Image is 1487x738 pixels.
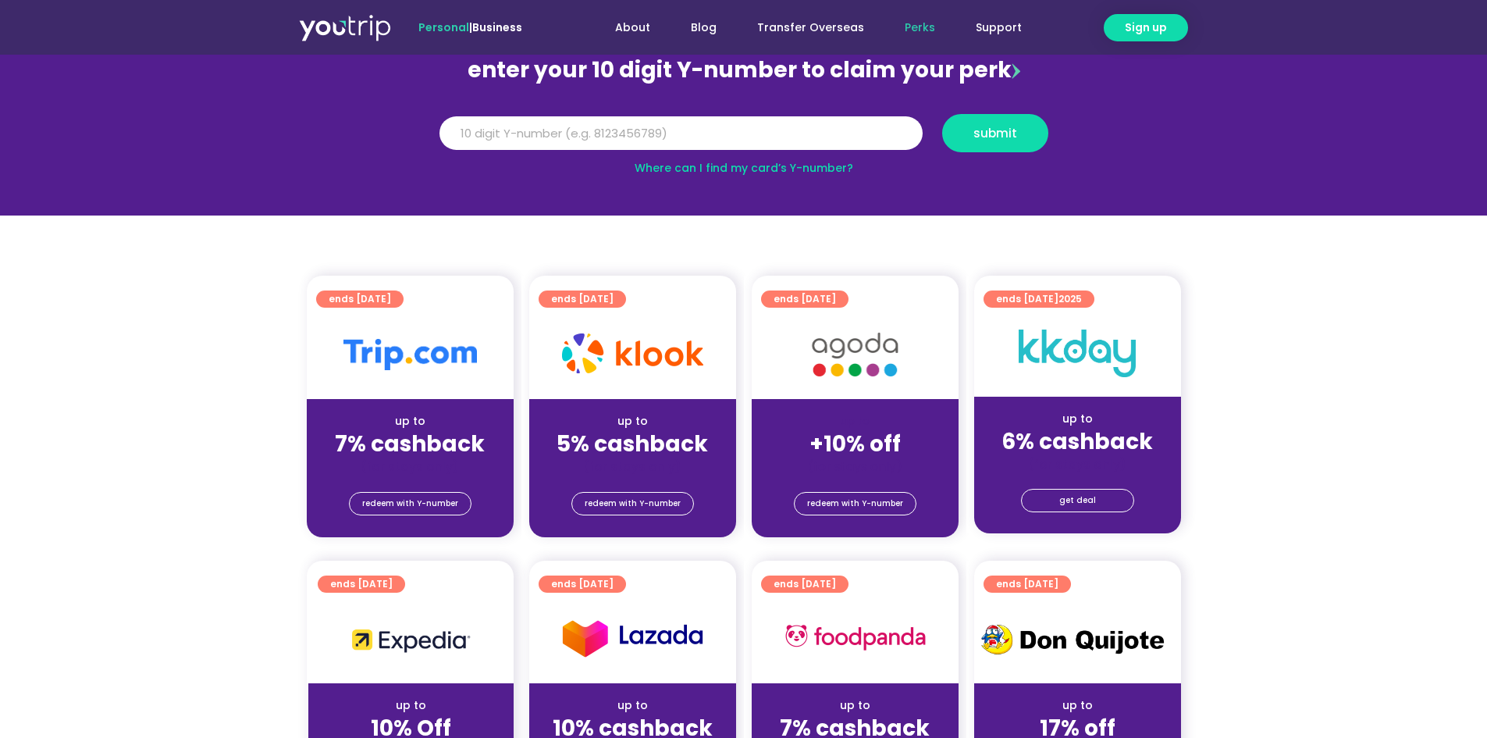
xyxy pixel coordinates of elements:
button: submit [942,114,1048,152]
a: ends [DATE] [539,576,626,593]
span: up to [841,413,870,429]
a: redeem with Y-number [571,492,694,515]
form: Y Number [439,114,1048,164]
span: ends [DATE] [774,291,836,308]
a: redeem with Y-number [349,492,471,515]
span: redeem with Y-number [585,493,681,515]
span: 2025 [1058,292,1082,305]
a: Business [472,20,522,35]
span: ends [DATE] [996,291,1082,308]
a: get deal [1021,489,1134,512]
a: ends [DATE] [316,291,404,308]
div: up to [987,697,1169,714]
span: ends [DATE] [551,291,614,308]
a: redeem with Y-number [794,492,916,515]
span: Sign up [1125,20,1167,36]
div: up to [987,411,1169,427]
a: Transfer Overseas [737,13,884,42]
a: Where can I find my card’s Y-number? [635,160,853,176]
span: Personal [418,20,469,35]
strong: 7% cashback [335,429,485,459]
div: up to [764,697,946,714]
a: ends [DATE] [539,291,626,308]
nav: Menu [564,13,1042,42]
div: enter your 10 digit Y-number to claim your perk [432,50,1056,91]
span: redeem with Y-number [362,493,458,515]
span: redeem with Y-number [807,493,903,515]
a: Blog [671,13,737,42]
a: Sign up [1104,14,1188,41]
div: (for stays only) [764,458,946,475]
strong: 5% cashback [557,429,708,459]
span: ends [DATE] [996,576,1058,593]
div: up to [542,413,724,430]
div: (for stays only) [542,458,724,475]
a: About [595,13,671,42]
a: ends [DATE] [318,576,405,593]
div: (for stays only) [987,456,1169,472]
div: (for stays only) [319,458,501,475]
div: up to [321,697,501,714]
span: ends [DATE] [330,576,393,593]
span: ends [DATE] [551,576,614,593]
span: | [418,20,522,35]
a: ends [DATE] [984,576,1071,593]
strong: +10% off [809,429,901,459]
span: ends [DATE] [774,576,836,593]
input: 10 digit Y-number (e.g. 8123456789) [439,116,923,151]
span: ends [DATE] [329,291,391,308]
a: ends [DATE]2025 [984,291,1094,308]
a: ends [DATE] [761,576,848,593]
span: submit [973,127,1017,139]
a: Support [955,13,1042,42]
div: up to [542,697,724,714]
a: Perks [884,13,955,42]
a: ends [DATE] [761,291,848,308]
div: up to [319,413,501,430]
span: get deal [1059,490,1096,512]
strong: 6% cashback [1001,426,1153,457]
